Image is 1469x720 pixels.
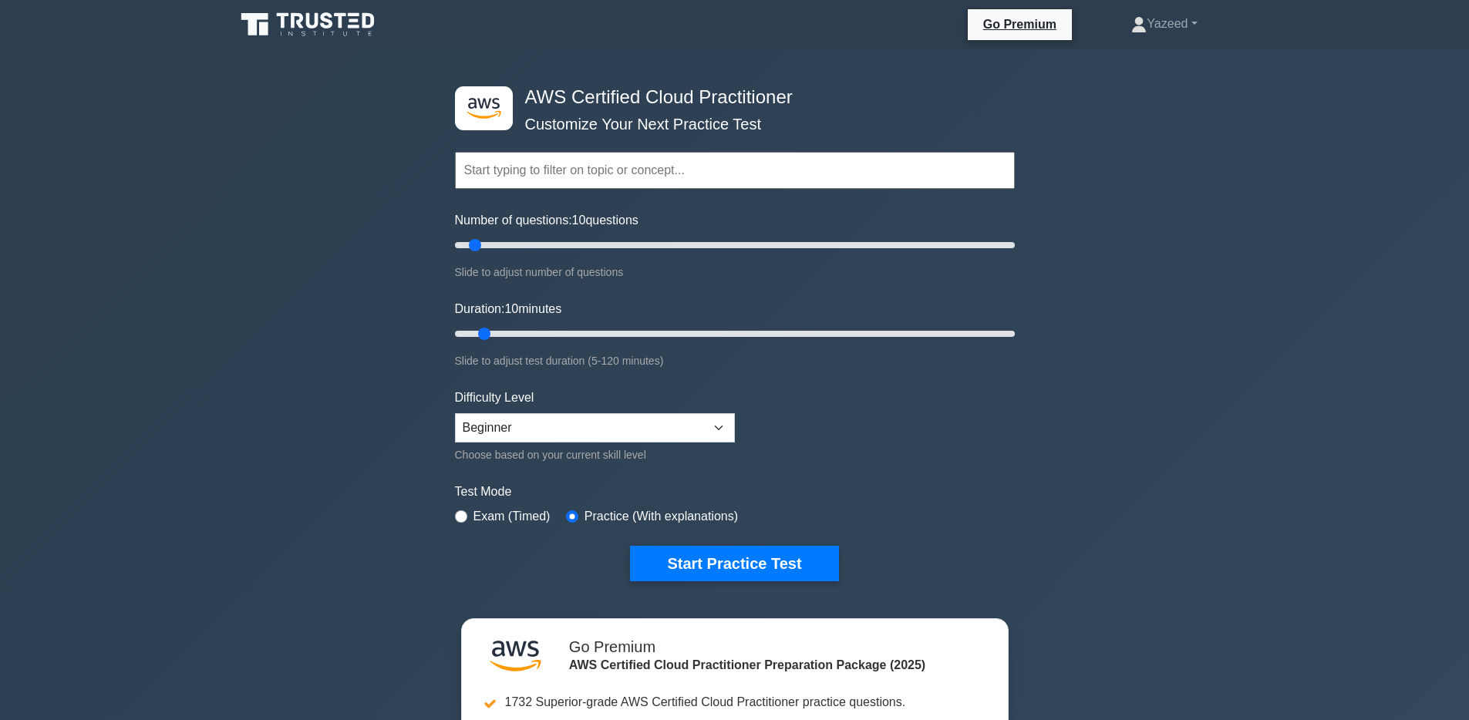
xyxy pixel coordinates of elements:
[974,15,1066,34] a: Go Premium
[455,211,638,230] label: Number of questions: questions
[455,389,534,407] label: Difficulty Level
[455,483,1015,501] label: Test Mode
[572,214,586,227] span: 10
[473,507,551,526] label: Exam (Timed)
[455,152,1015,189] input: Start typing to filter on topic or concept...
[519,86,939,109] h4: AWS Certified Cloud Practitioner
[455,263,1015,281] div: Slide to adjust number of questions
[630,546,838,581] button: Start Practice Test
[455,446,735,464] div: Choose based on your current skill level
[504,302,518,315] span: 10
[455,300,562,318] label: Duration: minutes
[1094,8,1234,39] a: Yazeed
[585,507,738,526] label: Practice (With explanations)
[455,352,1015,370] div: Slide to adjust test duration (5-120 minutes)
